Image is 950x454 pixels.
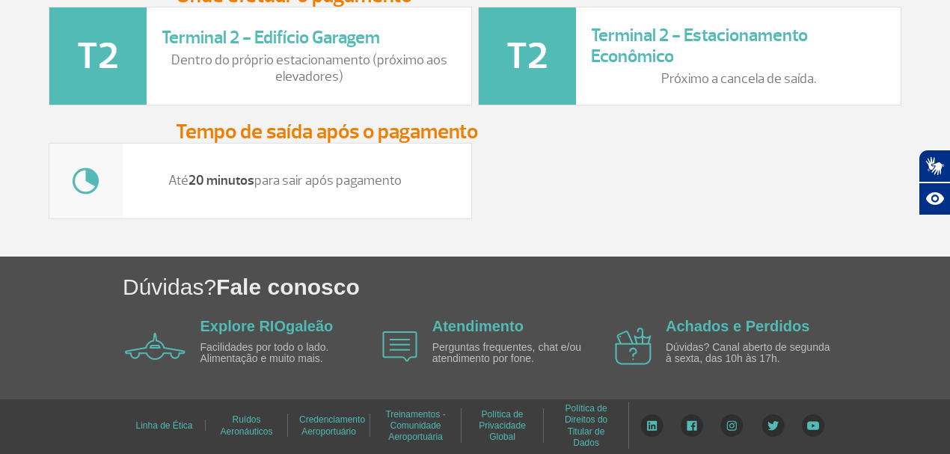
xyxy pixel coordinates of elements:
[200,318,334,334] a: Explore RIOgaleão
[49,144,123,218] img: tempo.jpg
[189,172,254,189] strong: 20 minutos
[479,404,526,448] a: Política de Privacidade Global
[919,182,950,215] button: Abrir recursos assistivos.
[591,25,886,68] h3: Terminal 2 - Estacionamento Econômico
[125,333,186,360] img: airplane icon
[591,71,886,88] p: Próximo a cancela de saída.
[299,409,365,441] a: Credenciamento Aeroportuário
[666,342,838,365] p: Dúvidas? Canal aberto de segunda à sexta, das 10h às 17h.
[123,272,950,302] h1: Dúvidas?
[382,331,417,362] img: airplane icon
[135,415,192,436] a: Linha de Ética
[761,414,785,437] img: Twitter
[565,398,607,453] a: Política de Direitos do Titular de Dados
[802,414,824,437] img: YouTube
[919,150,950,215] div: Plugin de acessibilidade da Hand Talk.
[666,318,809,334] a: Achados e Perdidos
[681,414,703,437] img: Facebook
[162,52,456,85] p: Dentro do próprio estacionamento (próximo aos elevadores)
[919,150,950,182] button: Abrir tradutor de língua de sinais.
[162,27,456,49] h3: Terminal 2 - Edifício Garagem
[479,7,576,105] img: t2-icone.png
[200,342,373,365] p: Facilidades por todo o lado. Alimentação e muito mais.
[138,173,432,189] p: Até para sair após pagamento
[49,7,147,105] img: t2-icone.png
[385,404,445,448] a: Treinamentos - Comunidade Aeroportuária
[216,274,360,299] span: Fale conosco
[640,414,664,437] img: LinkedIn
[176,120,774,143] h3: Tempo de saída após o pagamento
[220,409,272,441] a: Ruídos Aeronáuticos
[432,342,604,365] p: Perguntas frequentes, chat e/ou atendimento por fone.
[615,328,652,365] img: airplane icon
[720,414,744,437] img: Instagram
[432,318,524,334] a: Atendimento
